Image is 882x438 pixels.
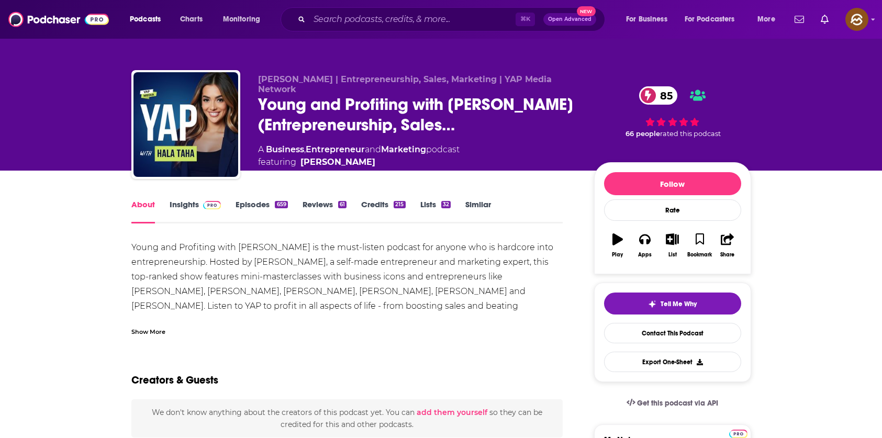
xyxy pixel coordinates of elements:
[130,12,161,27] span: Podcasts
[639,86,678,105] a: 85
[637,399,718,408] span: Get this podcast via API
[258,143,460,169] div: A podcast
[309,11,516,28] input: Search podcasts, credits, & more...
[133,72,238,177] img: Young and Profiting with Hala Taha (Entrepreneurship, Sales, Marketing)
[361,199,405,223] a: Credits215
[258,156,460,169] span: featuring
[417,408,487,417] button: add them yourself
[750,11,788,28] button: open menu
[223,12,260,27] span: Monitoring
[577,6,596,16] span: New
[845,8,868,31] span: Logged in as hey85204
[631,227,658,264] button: Apps
[300,156,375,169] a: [PERSON_NAME]
[668,252,677,258] div: List
[306,144,365,154] a: Entrepreneur
[604,323,741,343] a: Contact This Podcast
[650,86,678,105] span: 85
[258,74,552,94] span: [PERSON_NAME] | Entrepreneurship, Sales, Marketing | YAP Media Network
[604,227,631,264] button: Play
[173,11,209,28] a: Charts
[638,252,652,258] div: Apps
[604,352,741,372] button: Export One-Sheet
[441,201,451,208] div: 32
[685,12,735,27] span: For Podcasters
[304,144,306,154] span: ,
[180,12,203,27] span: Charts
[604,199,741,221] div: Rate
[612,252,623,258] div: Play
[817,10,833,28] a: Show notifications dropdown
[338,201,347,208] div: 61
[757,12,775,27] span: More
[661,300,697,308] span: Tell Me Why
[8,9,109,29] img: Podchaser - Follow, Share and Rate Podcasts
[131,199,155,223] a: About
[548,17,591,22] span: Open Advanced
[626,12,667,27] span: For Business
[543,13,596,26] button: Open AdvancedNew
[216,11,274,28] button: open menu
[790,10,808,28] a: Show notifications dropdown
[236,199,287,223] a: Episodes659
[845,8,868,31] img: User Profile
[594,74,751,150] div: 85 66 peoplerated this podcast
[618,390,727,416] a: Get this podcast via API
[729,430,747,438] img: Podchaser Pro
[626,130,660,138] span: 66 people
[275,201,287,208] div: 659
[203,201,221,209] img: Podchaser Pro
[658,227,686,264] button: List
[152,408,542,429] span: We don't know anything about the creators of this podcast yet . You can so they can be credited f...
[365,144,381,154] span: and
[303,199,347,223] a: Reviews61
[465,199,491,223] a: Similar
[660,130,721,138] span: rated this podcast
[381,144,426,154] a: Marketing
[729,428,747,438] a: Pro website
[420,199,451,223] a: Lists32
[720,252,734,258] div: Share
[516,13,535,26] span: ⌘ K
[131,240,563,387] div: Young and Profiting with [PERSON_NAME] is the must-listen podcast for anyone who is hardcore into...
[604,293,741,315] button: tell me why sparkleTell Me Why
[687,252,712,258] div: Bookmark
[122,11,174,28] button: open menu
[170,199,221,223] a: InsightsPodchaser Pro
[648,300,656,308] img: tell me why sparkle
[678,11,750,28] button: open menu
[604,172,741,195] button: Follow
[845,8,868,31] button: Show profile menu
[266,144,304,154] a: Business
[131,374,218,387] h2: Creators & Guests
[291,7,615,31] div: Search podcasts, credits, & more...
[394,201,405,208] div: 215
[619,11,680,28] button: open menu
[713,227,741,264] button: Share
[686,227,713,264] button: Bookmark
